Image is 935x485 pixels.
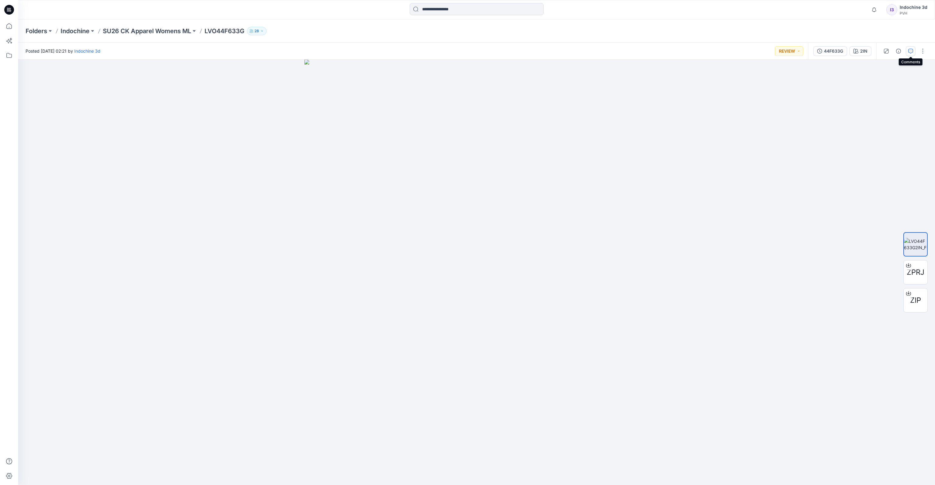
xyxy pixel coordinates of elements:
[205,27,244,35] p: LVO44F633G
[103,27,191,35] a: SU26 CK Apparel Womens ML
[900,4,927,11] div: Indochine 3d
[849,46,871,56] button: 2IN
[824,48,843,54] div: 44F633G
[61,27,89,35] a: Indochine
[900,11,927,16] div: PVH
[74,48,100,54] a: Indochine 3d
[26,48,100,54] span: Posted [DATE] 02:21 by
[304,60,649,485] img: eyJhbGciOiJIUzI1NiIsImtpZCI6IjAiLCJzbHQiOiJzZXMiLCJ0eXAiOiJKV1QifQ.eyJkYXRhIjp7InR5cGUiOiJzdG9yYW...
[254,28,259,34] p: 28
[907,267,924,278] span: ZPRJ
[26,27,47,35] a: Folders
[813,46,847,56] button: 44F633G
[894,46,903,56] button: Details
[247,27,267,35] button: 28
[860,48,867,54] div: 2IN
[910,295,921,306] span: ZIP
[904,238,927,251] img: LVO44F633G2IN_F
[886,4,897,15] div: I3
